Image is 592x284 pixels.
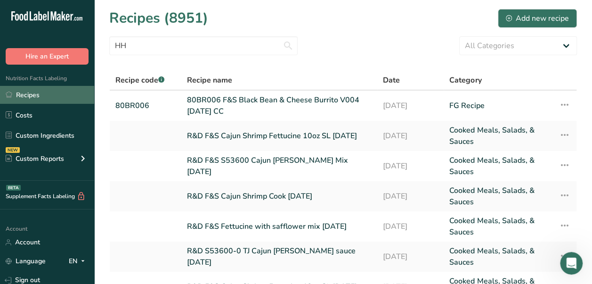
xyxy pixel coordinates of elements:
[383,185,438,208] a: [DATE]
[187,215,372,238] a: R&D F&S Fettucine with safflower mix [DATE]
[6,154,64,164] div: Custom Reports
[449,245,547,268] a: Cooked Meals, Salads, & Sauces
[6,185,21,191] div: BETA
[69,256,89,267] div: EN
[449,125,547,147] a: Cooked Meals, Salads, & Sauces
[109,36,298,55] input: Search for recipe
[187,185,372,208] a: R&D F&S Cajun Shrimp Cook [DATE]
[383,215,438,238] a: [DATE]
[449,94,547,117] a: FG Recipe
[383,75,400,86] span: Date
[383,155,438,177] a: [DATE]
[187,75,232,86] span: Recipe name
[449,155,547,177] a: Cooked Meals, Salads, & Sauces
[449,75,481,86] span: Category
[498,9,577,28] button: Add new recipe
[187,94,372,117] a: 80BR006 F&S Black Bean & Cheese Burrito V004 [DATE] CC
[187,245,372,268] a: R&D S53600-0 TJ Cajun [PERSON_NAME] sauce [DATE]
[383,94,438,117] a: [DATE]
[449,215,547,238] a: Cooked Meals, Salads, & Sauces
[187,125,372,147] a: R&D F&S Cajun Shrimp Fettucine 10oz SL [DATE]
[506,13,569,24] div: Add new recipe
[383,125,438,147] a: [DATE]
[115,94,176,117] a: 80BR006
[560,252,583,275] iframe: Intercom live chat
[449,185,547,208] a: Cooked Meals, Salads, & Sauces
[187,155,372,177] a: R&D F&S S53600 Cajun [PERSON_NAME] Mix [DATE]
[6,253,46,269] a: Language
[383,245,438,268] a: [DATE]
[6,147,20,153] div: NEW
[6,48,89,65] button: Hire an Expert
[109,8,208,29] h1: Recipes (8951)
[115,75,164,85] span: Recipe code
